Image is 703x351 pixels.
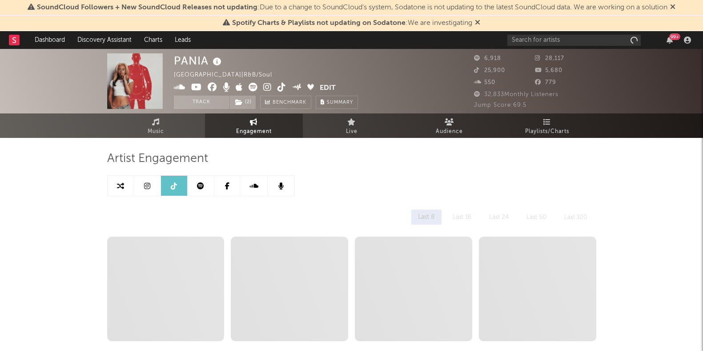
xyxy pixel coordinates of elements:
[346,126,358,137] span: Live
[273,97,306,108] span: Benchmark
[71,31,138,49] a: Discovery Assistant
[232,20,406,27] span: Spotify Charts & Playlists not updating on Sodatone
[107,113,205,138] a: Music
[236,126,272,137] span: Engagement
[475,20,480,27] span: Dismiss
[107,153,208,164] span: Artist Engagement
[232,20,472,27] span: : We are investigating
[411,210,442,225] div: Last 8
[474,102,526,108] span: Jump Score: 69.5
[174,53,224,68] div: PANIA
[260,96,311,109] a: Benchmark
[37,4,257,11] span: SoundCloud Followers + New SoundCloud Releases not updating
[667,36,673,44] button: 99+
[28,31,71,49] a: Dashboard
[316,96,358,109] button: Summary
[446,210,478,225] div: Last 16
[498,113,596,138] a: Playlists/Charts
[138,31,169,49] a: Charts
[535,80,556,85] span: 779
[535,56,564,61] span: 28,117
[507,35,641,46] input: Search for artists
[327,100,353,105] span: Summary
[520,210,553,225] div: Last 50
[474,56,501,61] span: 6,918
[230,96,256,109] button: (2)
[482,210,515,225] div: Last 24
[535,68,562,73] span: 5,680
[169,31,197,49] a: Leads
[474,68,505,73] span: 25,900
[229,96,256,109] span: ( 2 )
[174,70,282,81] div: [GEOGRAPHIC_DATA] | R&B/Soul
[401,113,498,138] a: Audience
[525,126,569,137] span: Playlists/Charts
[37,4,667,11] span: : Due to a change to SoundCloud's system, Sodatone is not updating to the latest SoundCloud data....
[474,80,495,85] span: 550
[320,83,336,94] button: Edit
[670,4,675,11] span: Dismiss
[474,92,558,97] span: 32,833 Monthly Listeners
[205,113,303,138] a: Engagement
[174,96,229,109] button: Track
[669,33,680,40] div: 99 +
[303,113,401,138] a: Live
[148,126,164,137] span: Music
[436,126,463,137] span: Audience
[558,210,594,225] div: Last 100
